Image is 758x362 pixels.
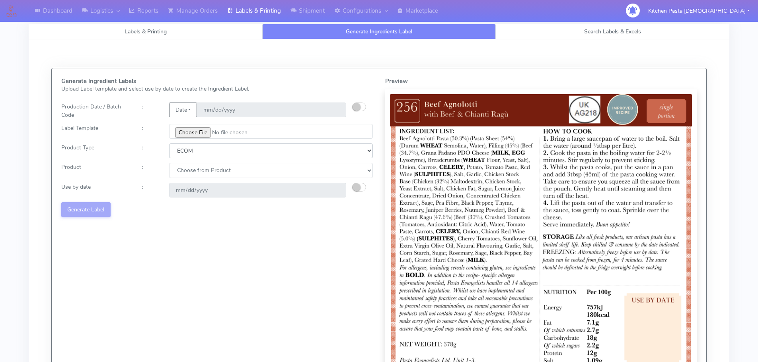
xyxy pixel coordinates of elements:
[29,24,729,39] ul: Tabs
[55,103,136,119] div: Production Date / Batch Code
[385,78,697,85] h5: Preview
[55,163,136,178] div: Product
[61,85,373,93] p: Upload Label template and select use by date to create the Ingredient Label.
[584,28,641,35] span: Search Labels & Excels
[346,28,412,35] span: Generate Ingredients Label
[61,202,111,217] button: Generate Label
[55,124,136,139] div: Label Template
[61,78,373,85] h5: Generate Ingredient Labels
[642,3,756,19] button: Kitchen Pasta [DEMOGRAPHIC_DATA]
[136,183,163,197] div: :
[136,103,163,119] div: :
[125,28,167,35] span: Labels & Printing
[169,103,197,117] button: Date
[55,183,136,197] div: Use by date
[55,143,136,158] div: Product Type
[136,163,163,178] div: :
[136,143,163,158] div: :
[136,124,163,139] div: :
